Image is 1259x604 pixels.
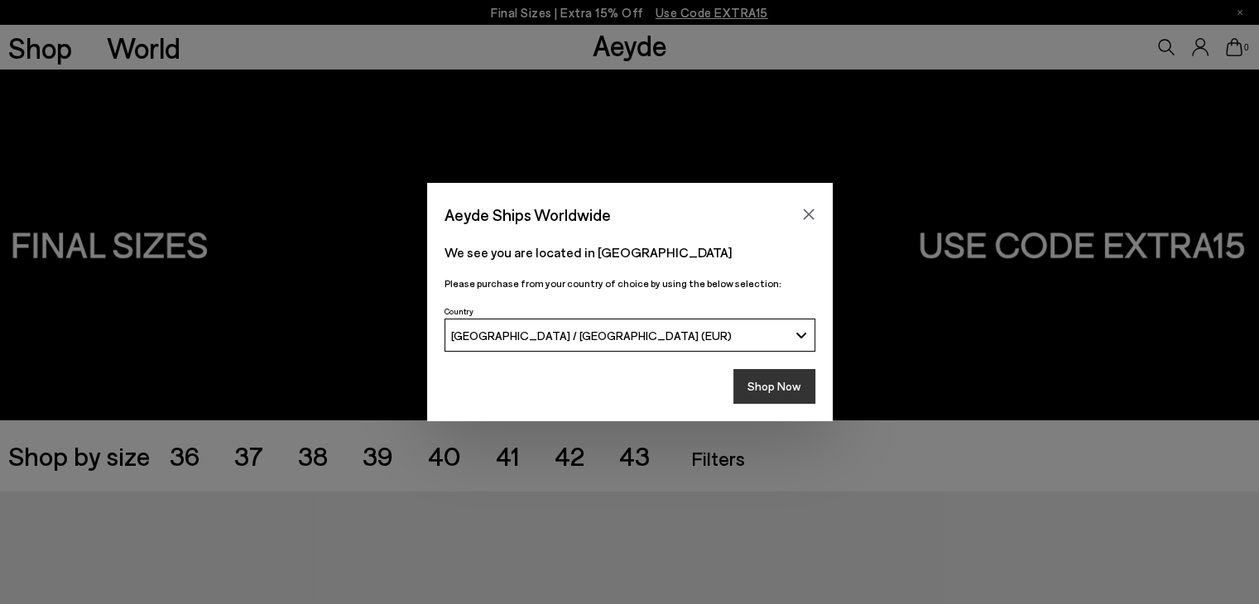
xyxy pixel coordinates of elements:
[444,200,611,229] span: Aeyde Ships Worldwide
[444,242,815,262] p: We see you are located in [GEOGRAPHIC_DATA]
[444,306,473,316] span: Country
[733,369,815,404] button: Shop Now
[796,202,821,227] button: Close
[444,276,815,291] p: Please purchase from your country of choice by using the below selection:
[451,328,732,343] span: [GEOGRAPHIC_DATA] / [GEOGRAPHIC_DATA] (EUR)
